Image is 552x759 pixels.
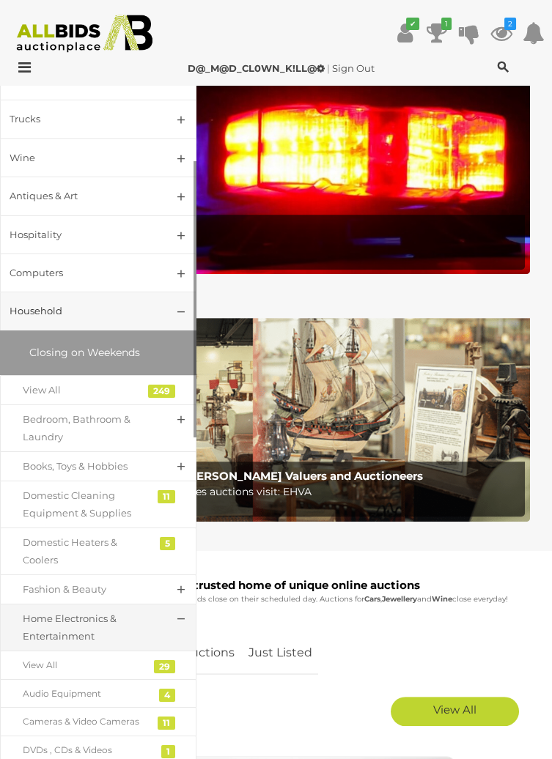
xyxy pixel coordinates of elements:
i: 2 [504,18,516,30]
div: Books, Toys & Hobbies [23,458,152,475]
div: 5 [160,537,175,550]
a: 1 [426,20,448,46]
div: Hospitality [10,226,152,243]
strong: Cars [364,594,380,604]
a: D@_M@D_CL0WN_K!LL@ [188,62,327,74]
div: Fashion & Beauty [23,581,152,598]
p: All Auctions are listed for 4-7 days and bids close on their scheduled day. Auctions for , and cl... [18,593,534,606]
div: Household [10,303,152,319]
b: EHVA | [PERSON_NAME] [PERSON_NAME] Valuers and Auctioneers [42,469,423,483]
a: Police Recovered Goods Police Recovered Goods Closing [DATE] [22,56,530,274]
a: Just Listed [243,632,318,675]
div: Antiques & Art [10,188,152,204]
img: EHVA | Evans Hastings Valuers and Auctioneers [22,303,530,521]
div: Bedroom, Bathroom & Laundry [23,411,152,445]
strong: Jewellery [382,594,417,604]
div: Home Electronics & Entertainment [23,610,152,645]
div: 11 [158,490,175,503]
div: Audio Equipment [23,686,152,702]
div: 1 [161,745,175,758]
span: Closing on Weekends [29,346,140,359]
a: Closing on Weekends [7,338,189,368]
div: Trucks [10,111,152,127]
a: EHVA | Evans Hastings Valuers and Auctioneers EHVA | [PERSON_NAME] [PERSON_NAME] Valuers and Auct... [22,303,530,521]
p: For all antiques and collectables auctions visit: EHVA [42,483,518,501]
div: View All [23,382,152,399]
a: 2 [490,20,512,46]
div: Wine [10,149,152,166]
div: 11 [158,717,175,730]
strong: D@_M@D_CL0WN_K!LL@ [188,62,325,74]
div: Cameras & Video Cameras [23,714,152,730]
div: Domestic Cleaning Equipment & Supplies [23,487,152,522]
span: | [327,62,330,74]
div: 249 [148,385,175,398]
img: Police Recovered Goods [22,56,530,274]
div: View All [23,657,152,673]
strong: Wine [432,594,452,604]
div: DVDs , CDs & Videos [23,742,152,758]
div: 4 [159,689,175,702]
a: Sign Out [332,62,375,74]
div: 29 [154,660,175,673]
span: View All [433,703,476,717]
img: Allbids.com.au [9,15,161,53]
h1: Australia's trusted home of unique online auctions [18,580,534,592]
i: ✔ [406,18,419,30]
div: Domestic Heaters & Coolers [23,534,152,569]
p: Closing [DATE] [42,235,518,253]
a: ✔ [394,20,416,46]
i: 1 [441,18,452,30]
a: View All [391,697,519,726]
div: Computers [10,264,152,281]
